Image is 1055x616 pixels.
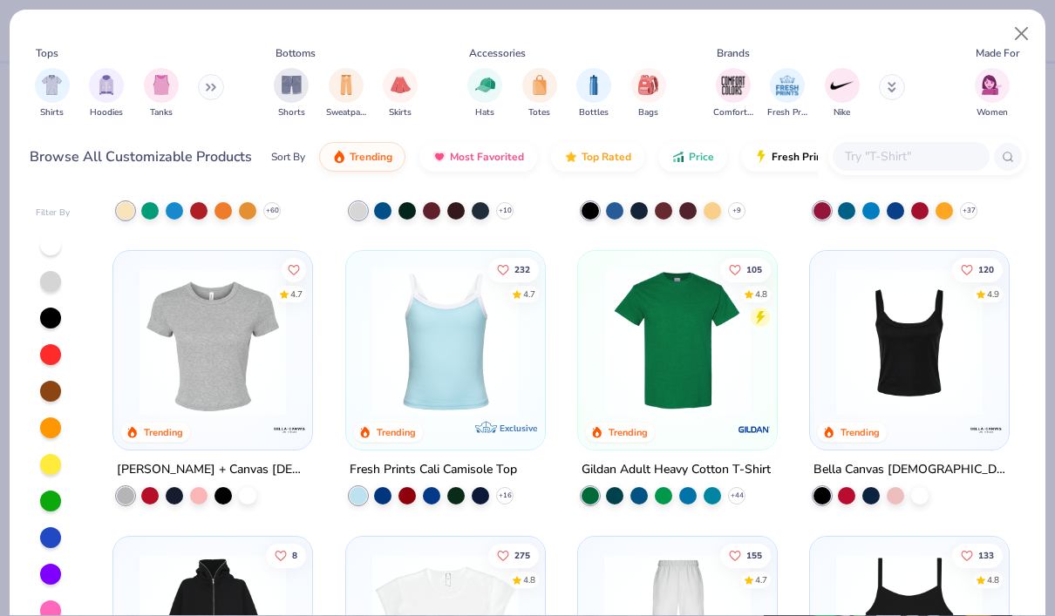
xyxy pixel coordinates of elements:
[150,106,173,119] span: Tanks
[1005,17,1038,51] button: Close
[730,491,743,501] span: + 44
[737,412,772,447] img: Gildan logo
[97,75,116,95] img: Hoodies Image
[475,106,494,119] span: Hats
[582,459,771,481] div: Gildan Adult Heavy Cotton T-Shirt
[383,68,418,119] div: filter for Skirts
[732,206,741,216] span: + 9
[350,150,392,164] span: Trending
[631,68,666,119] button: filter button
[36,45,58,61] div: Tops
[658,142,727,172] button: Price
[274,68,309,119] div: filter for Shorts
[825,68,860,119] button: filter button
[978,551,994,559] span: 133
[36,206,71,220] div: Filter By
[772,150,861,164] span: Fresh Prints Flash
[834,106,850,119] span: Nike
[266,206,279,216] span: + 60
[117,174,309,196] div: Comfort Colors Adult Heavyweight T-Shirt
[976,45,1019,61] div: Made For
[713,68,753,119] div: filter for Comfort Colors
[514,266,529,274] span: 232
[500,423,537,434] span: Exclusive
[977,106,1008,119] span: Women
[498,491,511,501] span: + 16
[987,288,999,301] div: 4.9
[638,75,657,95] img: Bags Image
[843,146,977,166] input: Try "T-Shirt"
[982,75,1002,95] img: Women Image
[469,45,526,61] div: Accessories
[276,45,316,61] div: Bottoms
[755,288,767,301] div: 4.8
[767,68,807,119] div: filter for Fresh Prints
[319,142,405,172] button: Trending
[475,75,495,95] img: Hats Image
[290,288,303,301] div: 4.7
[754,150,768,164] img: flash.gif
[42,75,62,95] img: Shirts Image
[419,142,537,172] button: Most Favorited
[383,68,418,119] button: filter button
[755,573,767,586] div: 4.7
[498,206,511,216] span: + 10
[432,150,446,164] img: most_fav.gif
[975,68,1010,119] div: filter for Women
[337,75,356,95] img: Sweatpants Image
[282,258,306,282] button: Like
[827,268,991,415] img: 8af284bf-0d00-45ea-9003-ce4b9a3194ad
[582,174,773,196] div: Fresh Prints Boston Heavyweight Hoodie
[689,150,714,164] span: Price
[527,268,691,415] img: 61d0f7fa-d448-414b-acbf-5d07f88334cb
[576,68,611,119] button: filter button
[774,72,800,98] img: Fresh Prints Image
[825,68,860,119] div: filter for Nike
[813,174,1005,196] div: Gildan Adult Heavy Blend 8 Oz. 50/50 Hooded Sweatshirt
[522,68,557,119] button: filter button
[952,543,1003,567] button: Like
[266,543,306,567] button: Like
[35,68,70,119] button: filter button
[40,106,64,119] span: Shirts
[579,106,609,119] span: Bottles
[813,459,1005,481] div: Bella Canvas [DEMOGRAPHIC_DATA]' Micro Ribbed Scoop Tank
[350,459,517,481] div: Fresh Prints Cali Camisole Top
[522,573,534,586] div: 4.8
[364,268,527,415] img: a25d9891-da96-49f3-a35e-76288174bf3a
[741,142,943,172] button: Fresh Prints Flash
[978,266,994,274] span: 120
[596,268,759,415] img: db319196-8705-402d-8b46-62aaa07ed94f
[522,68,557,119] div: filter for Totes
[326,68,366,119] button: filter button
[638,106,658,119] span: Bags
[564,150,578,164] img: TopRated.gif
[582,150,631,164] span: Top Rated
[987,573,999,586] div: 4.8
[131,268,295,415] img: aa15adeb-cc10-480b-b531-6e6e449d5067
[975,68,1010,119] button: filter button
[326,106,366,119] span: Sweatpants
[467,68,502,119] div: filter for Hats
[767,68,807,119] button: filter button
[332,150,346,164] img: trending.gif
[576,68,611,119] div: filter for Bottles
[720,72,746,98] img: Comfort Colors Image
[450,150,524,164] span: Most Favorited
[487,543,538,567] button: Like
[969,412,1004,447] img: Bella + Canvas logo
[551,142,644,172] button: Top Rated
[389,106,412,119] span: Skirts
[90,106,123,119] span: Hoodies
[713,106,753,119] span: Comfort Colors
[89,68,124,119] button: filter button
[584,75,603,95] img: Bottles Image
[528,106,550,119] span: Totes
[720,543,771,567] button: Like
[522,288,534,301] div: 4.7
[274,68,309,119] button: filter button
[144,68,179,119] div: filter for Tanks
[391,75,411,95] img: Skirts Image
[30,146,252,167] div: Browse All Customizable Products
[89,68,124,119] div: filter for Hoodies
